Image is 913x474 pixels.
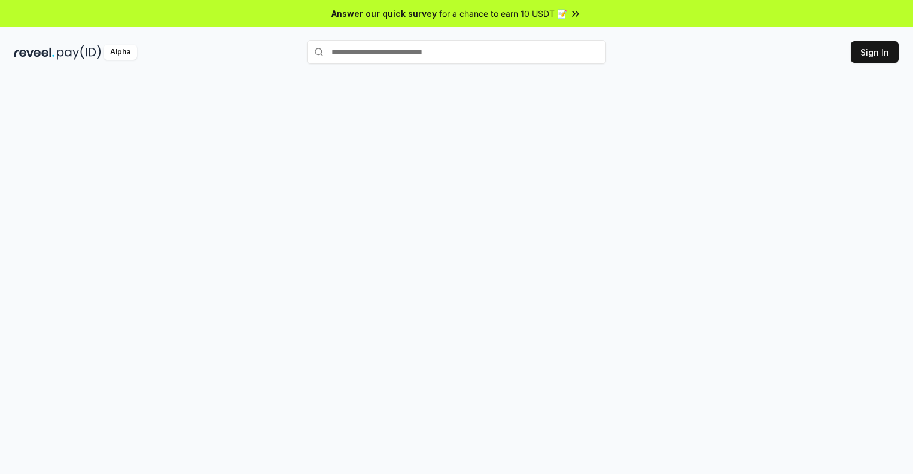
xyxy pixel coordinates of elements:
[851,41,899,63] button: Sign In
[104,45,137,60] div: Alpha
[331,7,437,20] span: Answer our quick survey
[439,7,567,20] span: for a chance to earn 10 USDT 📝
[14,45,54,60] img: reveel_dark
[57,45,101,60] img: pay_id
